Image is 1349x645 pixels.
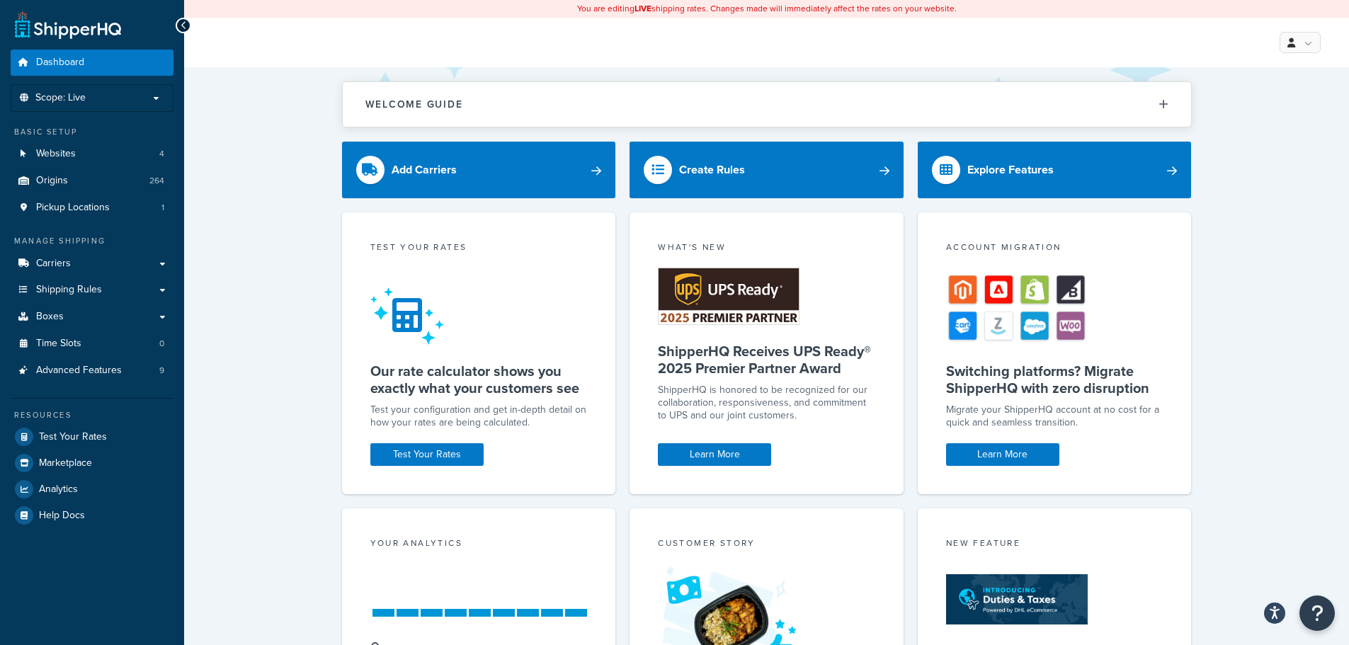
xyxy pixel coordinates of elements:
li: Time Slots [11,331,173,357]
span: Boxes [36,311,64,323]
a: Websites4 [11,141,173,167]
a: Create Rules [630,142,904,198]
span: Test Your Rates [39,431,107,443]
h5: Switching platforms? Migrate ShipperHQ with zero disruption [946,363,1163,396]
h5: Our rate calculator shows you exactly what your customers see [370,363,588,396]
a: Marketplace [11,450,173,476]
a: Dashboard [11,50,173,76]
a: Shipping Rules [11,277,173,303]
span: 9 [159,365,164,377]
a: Test Your Rates [11,424,173,450]
div: Customer Story [658,537,875,553]
div: Add Carriers [392,160,457,180]
span: Advanced Features [36,365,122,377]
span: Carriers [36,258,71,270]
span: Pickup Locations [36,202,110,214]
button: Welcome Guide [343,82,1191,127]
li: Websites [11,141,173,167]
a: Origins264 [11,168,173,194]
div: Create Rules [679,160,745,180]
a: Analytics [11,476,173,502]
div: Basic Setup [11,126,173,138]
a: Pickup Locations1 [11,195,173,221]
span: 4 [159,148,164,160]
div: Account Migration [946,241,1163,257]
span: Dashboard [36,57,84,69]
a: Explore Features [918,142,1192,198]
h5: ShipperHQ Receives UPS Ready® 2025 Premier Partner Award [658,343,875,377]
li: Origins [11,168,173,194]
a: Boxes [11,304,173,330]
div: New Feature [946,537,1163,553]
div: Test your configuration and get in-depth detail on how your rates are being calculated. [370,404,588,429]
li: Pickup Locations [11,195,173,221]
a: Carriers [11,251,173,277]
a: Time Slots0 [11,331,173,357]
span: 0 [159,338,164,350]
span: Scope: Live [35,92,86,104]
a: Help Docs [11,503,173,528]
a: Advanced Features9 [11,358,173,384]
div: What's New [658,241,875,257]
span: Help Docs [39,510,85,522]
a: Test Your Rates [370,443,484,466]
span: Analytics [39,484,78,496]
span: 1 [161,202,164,214]
div: Explore Features [967,160,1054,180]
div: Your Analytics [370,537,588,553]
span: 264 [149,175,164,187]
div: Migrate your ShipperHQ account at no cost for a quick and seamless transition. [946,404,1163,429]
a: Learn More [658,443,771,466]
b: LIVE [634,2,651,15]
span: Websites [36,148,76,160]
div: Test your rates [370,241,588,257]
p: ShipperHQ is honored to be recognized for our collaboration, responsiveness, and commitment to UP... [658,384,875,422]
span: Origins [36,175,68,187]
span: Marketplace [39,457,92,469]
a: Add Carriers [342,142,616,198]
h2: Welcome Guide [365,99,463,110]
a: Learn More [946,443,1059,466]
span: Time Slots [36,338,81,350]
li: Advanced Features [11,358,173,384]
span: Shipping Rules [36,284,102,296]
div: Resources [11,409,173,421]
button: Open Resource Center [1299,595,1335,631]
div: Manage Shipping [11,235,173,247]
